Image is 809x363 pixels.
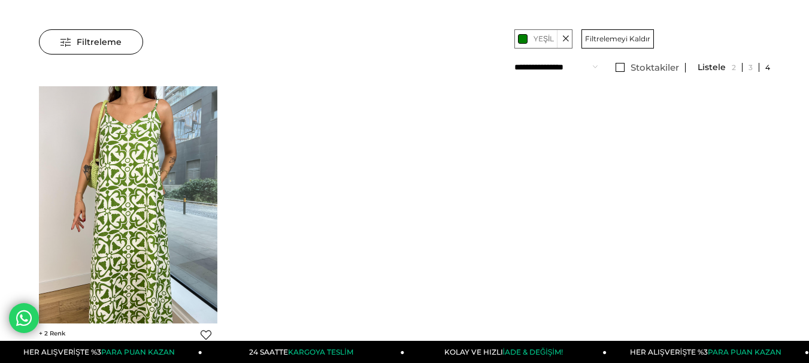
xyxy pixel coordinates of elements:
a: Favorilere Ekle [201,329,211,340]
span: Filtrelemeyi Kaldır [585,30,650,48]
span: PARA PUAN KAZAN [101,347,175,356]
span: PARA PUAN KAZAN [708,347,781,356]
a: Stoktakiler [610,63,686,72]
span: KARGOYA TESLİM [288,347,353,356]
img: V Yaka Askılı Geniş Pereira Kadın Desenli Yeşil Uzun Elbise 24Y776 [39,86,217,324]
span: Filtreleme [60,30,122,54]
span: Stoktakiler [631,62,679,73]
a: Filtrelemeyi Kaldır [582,30,653,48]
span: İADE & DEĞİŞİM! [503,347,563,356]
a: KOLAY VE HIZLIİADE & DEĞİŞİM! [405,341,607,363]
a: 24 SAATTEKARGOYA TESLİM [202,341,405,363]
span: YEŞİL [534,32,554,46]
a: HER ALIŞVERİŞTE %3PARA PUAN KAZAN [607,341,809,363]
span: 2 [39,329,65,337]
